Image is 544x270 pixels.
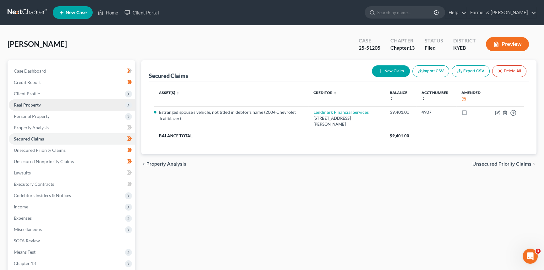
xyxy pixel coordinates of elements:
a: SOFA Review [9,235,135,246]
a: Unsecured Priority Claims [9,145,135,156]
i: chevron_right [531,162,536,167]
th: Balance Total [154,130,385,141]
a: Credit Report [9,77,135,88]
span: New Case [66,10,87,15]
span: Unsecured Priority Claims [472,162,531,167]
div: Secured Claims [149,72,188,80]
li: Estranged spouse's vehicle, not titled in debtor's name (2004 Chevrolet Trailblazer) [159,109,303,122]
span: Chapter 13 [14,261,36,266]
a: Secured Claims [9,133,135,145]
span: $9,401.00 [390,133,409,138]
span: Codebtors Insiders & Notices [14,193,71,198]
a: Case Dashboard [9,65,135,77]
div: Chapter [390,37,415,44]
a: Lawsuits [9,167,135,179]
span: Miscellaneous [14,227,42,232]
a: Property Analysis [9,122,135,133]
button: Preview [486,37,529,51]
a: Client Portal [121,7,162,18]
span: SOFA Review [14,238,40,243]
span: Credit Report [14,80,41,85]
i: unfold_more [422,96,425,100]
input: Search by name... [377,7,435,18]
div: [STREET_ADDRESS][PERSON_NAME] [313,115,380,127]
div: Status [425,37,443,44]
a: Asset(s) unfold_more [159,90,180,95]
span: Case Dashboard [14,68,46,74]
a: Executory Contracts [9,179,135,190]
button: Delete All [492,65,526,77]
button: chevron_left Property Analysis [141,162,186,167]
span: Income [14,204,28,209]
span: Property Analysis [146,162,186,167]
span: 3 [536,249,541,254]
button: Unsecured Priority Claims chevron_right [472,162,536,167]
div: 25-51205 [359,44,380,52]
a: Unsecured Nonpriority Claims [9,156,135,167]
button: New Claim [372,65,410,77]
a: Acct Number unfold_more [422,90,449,100]
span: Lawsuits [14,170,31,175]
a: Lendmark Financial Services [313,109,369,115]
span: Secured Claims [14,136,44,141]
a: Creditor unfold_more [313,90,337,95]
span: Means Test [14,249,35,255]
div: KYEB [453,44,476,52]
th: Amended [456,86,490,106]
span: Unsecured Priority Claims [14,147,66,153]
a: Balance unfold_more [390,90,407,100]
i: unfold_more [176,91,180,95]
div: Filed [425,44,443,52]
button: Import CSV [412,65,449,77]
div: 4907 [422,109,451,115]
span: Property Analysis [14,125,49,130]
i: unfold_more [390,96,394,100]
span: Expenses [14,215,32,221]
span: Unsecured Nonpriority Claims [14,159,74,164]
div: Chapter [390,44,415,52]
a: Farmer & [PERSON_NAME] [467,7,536,18]
a: Home [95,7,121,18]
div: $9,401.00 [390,109,411,115]
span: 13 [409,45,415,51]
span: Client Profile [14,91,40,96]
i: unfold_more [333,91,337,95]
a: Help [445,7,466,18]
span: [PERSON_NAME] [8,39,67,48]
iframe: Intercom live chat [523,249,538,264]
div: Case [359,37,380,44]
span: Real Property [14,102,41,107]
div: District [453,37,476,44]
a: Export CSV [452,65,490,77]
span: Personal Property [14,113,50,119]
span: Executory Contracts [14,181,54,187]
i: chevron_left [141,162,146,167]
